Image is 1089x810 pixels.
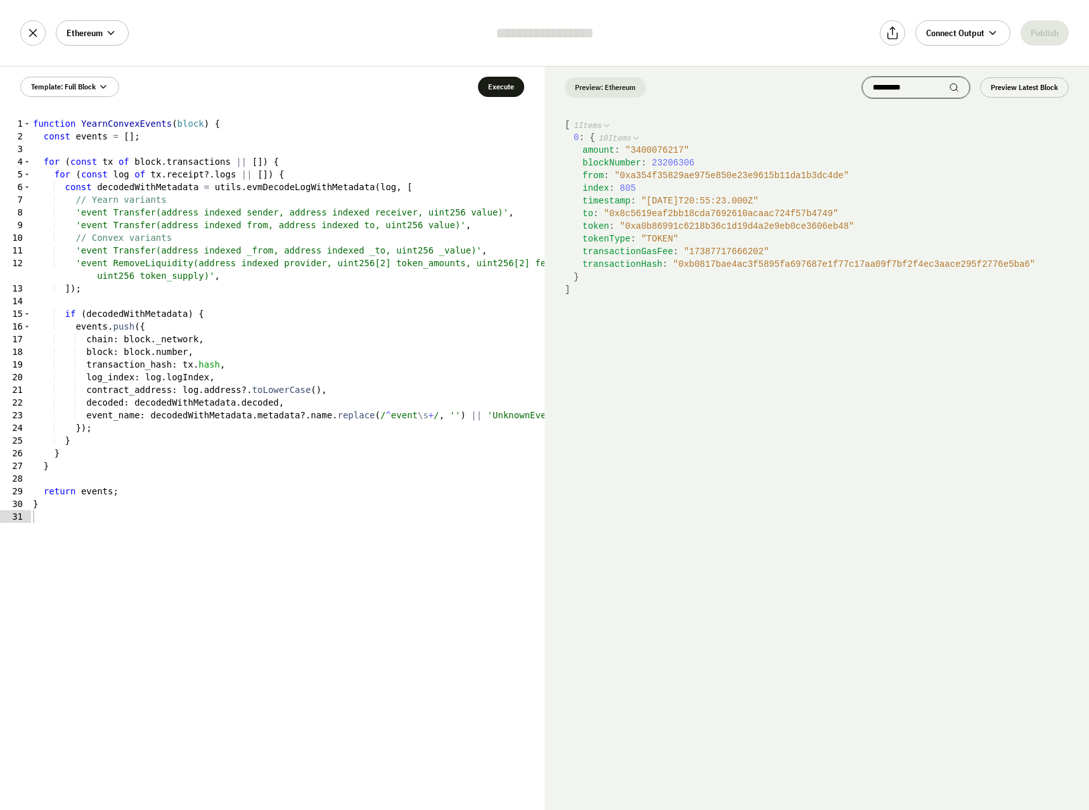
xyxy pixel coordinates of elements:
[583,247,673,257] span: transactionGasFee
[23,168,30,181] span: Toggle code folding, rows 5 through 26
[915,20,1010,46] button: Connect Output
[641,234,678,244] span: " TOKEN "
[641,196,758,206] span: " [DATE]T20:55:23.000Z "
[620,183,636,193] span: 805
[574,131,1069,283] div: :
[23,181,30,193] span: Toggle code folding, rows 6 through 13
[20,77,119,97] button: Template: Full Block
[614,170,849,181] span: " 0xa354f35829ae975e850e23e9615b11da1b3dc4de "
[574,132,579,143] span: 0
[583,183,609,193] span: index
[56,20,129,46] button: Ethereum
[583,158,641,168] span: blockNumber
[673,259,1035,269] span: " 0xb0817bae4ac3f5895fa697687e1f77c17aa09f7bf2f4ec3aace295f2776e5ba6 "
[583,145,614,155] span: amount
[583,195,1069,207] div: :
[583,245,1069,258] div: :
[599,134,631,143] span: 10 Items
[583,144,1069,157] div: :
[583,207,1069,220] div: :
[31,82,96,92] span: Template: Full Block
[583,258,1069,271] div: :
[574,272,579,282] span: }
[574,122,602,131] span: 1 Items
[652,158,694,168] span: 23206306
[23,320,30,333] span: Toggle code folding, rows 16 through 24
[583,170,604,181] span: from
[23,155,30,168] span: Toggle code folding, rows 4 through 27
[478,77,524,97] button: Execute
[926,27,984,39] span: Connect Output
[583,220,1069,233] div: :
[583,182,1069,195] div: :
[583,196,631,206] span: timestamp
[23,307,30,320] span: Toggle code folding, rows 15 through 25
[625,145,689,155] span: " 3400076217 "
[23,117,30,130] span: Toggle code folding, rows 1 through 30
[590,132,595,143] span: {
[604,209,839,219] span: " 0x8c5619eaf2bb18cda7692610acaac724f57b4749 "
[684,247,769,257] span: " 17387717666202 "
[583,157,1069,169] div: :
[583,221,609,231] span: token
[67,27,103,39] span: Ethereum
[583,234,631,244] span: tokenType
[583,209,593,219] span: to
[620,221,854,231] span: " 0xa0b86991c6218b36c1d19d4a2e9eb0ce3606eb48 "
[565,120,570,130] span: [
[583,259,662,269] span: transactionHash
[583,169,1069,182] div: :
[583,233,1069,245] div: :
[980,77,1069,98] button: Preview Latest Block
[565,285,570,295] span: ]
